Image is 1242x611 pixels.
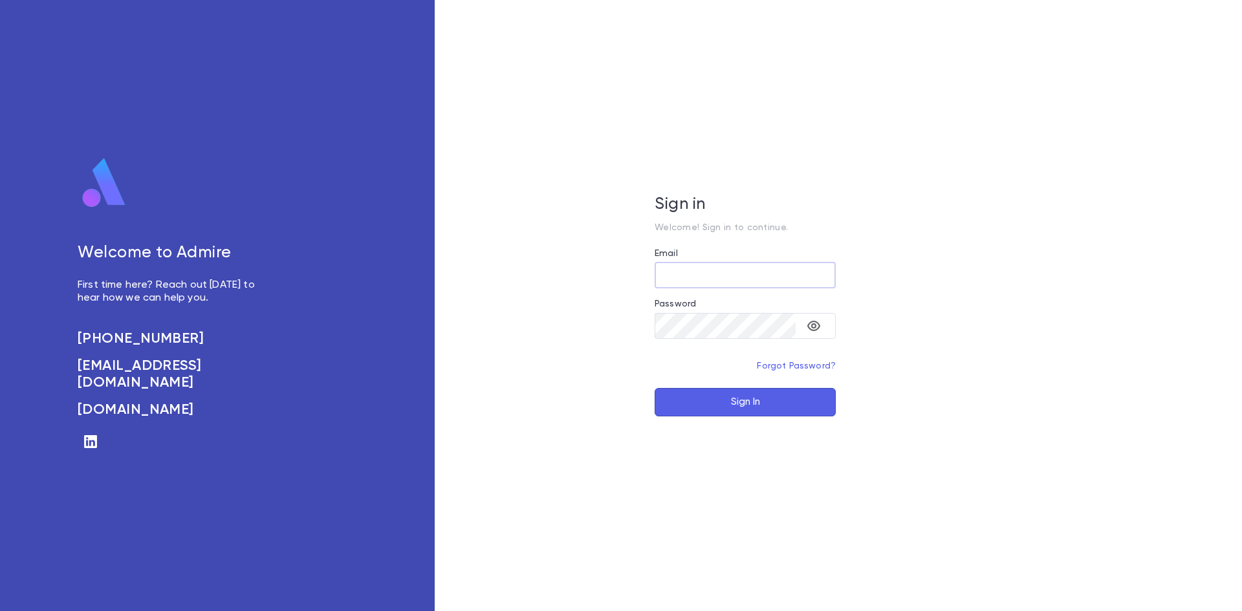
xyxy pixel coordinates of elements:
img: logo [78,157,131,209]
h5: Welcome to Admire [78,244,269,263]
p: First time here? Reach out [DATE] to hear how we can help you. [78,279,269,305]
a: [EMAIL_ADDRESS][DOMAIN_NAME] [78,358,269,391]
label: Password [655,299,696,309]
a: [PHONE_NUMBER] [78,330,269,347]
label: Email [655,248,678,259]
p: Welcome! Sign in to continue. [655,222,836,233]
button: toggle password visibility [801,313,827,339]
a: Forgot Password? [757,361,836,370]
h5: Sign in [655,195,836,215]
a: [DOMAIN_NAME] [78,402,269,418]
button: Sign In [655,388,836,416]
